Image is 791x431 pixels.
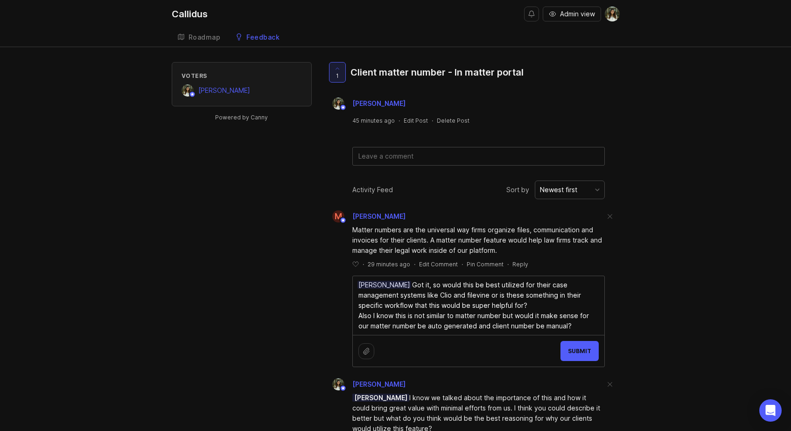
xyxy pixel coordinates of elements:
[568,348,591,355] span: Submit
[332,97,344,110] img: Sarina Zohdi
[327,97,413,110] a: Sarina Zohdi[PERSON_NAME]
[524,7,539,21] button: Notifications
[353,276,604,335] textarea: [PERSON_NAME] Got it, so would this be best utilized for their case management systems like Clio ...
[512,260,528,268] div: Reply
[352,185,393,195] div: Activity Feed
[506,185,529,195] span: Sort by
[352,380,406,388] span: [PERSON_NAME]
[462,260,463,268] div: ·
[467,260,504,268] div: Pin Comment
[560,341,599,361] button: Submit
[352,117,395,125] a: 45 minutes ago
[432,117,433,125] div: ·
[246,34,280,41] div: Feedback
[327,378,406,390] a: Sarina Zohdi[PERSON_NAME]
[350,66,524,79] div: Client matter number - In matter portal
[189,91,196,98] img: member badge
[437,117,469,125] div: Delete Post
[198,86,250,94] span: [PERSON_NAME]
[605,7,620,21] img: Sarina Zohdi
[352,99,406,107] span: [PERSON_NAME]
[560,9,595,19] span: Admin view
[332,210,344,222] div: M
[540,185,577,195] div: Newest first
[214,112,269,123] a: Powered by Canny
[182,72,302,80] div: Voters
[182,84,194,97] img: Sarina Zohdi
[329,62,346,83] button: 1
[507,260,509,268] div: ·
[352,225,605,256] div: Matter numbers are the universal way firms organize files, communication and invoices for their c...
[327,210,406,222] a: M[PERSON_NAME]
[339,217,346,224] img: member badge
[404,117,428,125] div: Edit Post
[363,260,364,268] div: ·
[339,385,346,392] img: member badge
[352,394,409,402] span: [PERSON_NAME]
[352,212,406,220] span: [PERSON_NAME]
[336,72,339,80] span: 1
[419,260,458,268] div: Edit Comment
[414,260,415,268] div: ·
[182,84,250,97] a: Sarina Zohdi[PERSON_NAME]
[172,9,208,19] div: Callidus
[759,399,782,422] div: Open Intercom Messenger
[189,34,221,41] div: Roadmap
[368,260,410,268] span: 29 minutes ago
[172,28,226,47] a: Roadmap
[399,117,400,125] div: ·
[339,104,346,111] img: member badge
[230,28,285,47] a: Feedback
[543,7,601,21] button: Admin view
[332,378,344,390] img: Sarina Zohdi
